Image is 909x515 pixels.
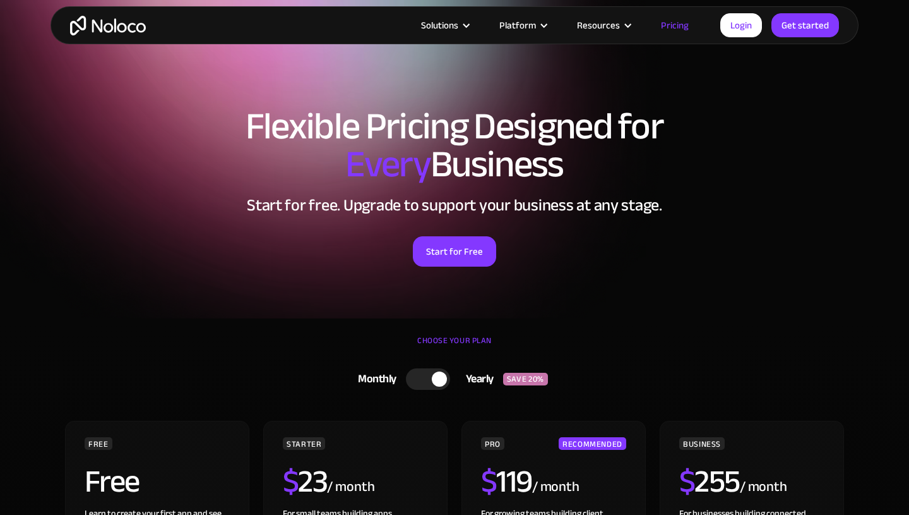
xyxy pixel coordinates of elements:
div: Resources [577,17,620,33]
span: $ [679,452,695,511]
span: $ [283,452,299,511]
a: Get started [771,13,839,37]
a: Login [720,13,762,37]
a: Pricing [645,17,704,33]
div: Platform [484,17,561,33]
div: FREE [85,437,112,450]
h1: Flexible Pricing Designed for Business [63,107,846,183]
a: Start for Free [413,236,496,267]
div: STARTER [283,437,325,450]
div: / month [532,477,579,497]
h2: 119 [481,466,532,497]
div: CHOOSE YOUR PLAN [63,331,846,363]
div: / month [740,477,787,497]
div: Resources [561,17,645,33]
h2: 23 [283,466,328,497]
div: Platform [499,17,536,33]
div: BUSINESS [679,437,725,450]
span: Every [345,129,431,200]
div: Solutions [405,17,484,33]
div: Yearly [450,370,503,389]
div: RECOMMENDED [559,437,626,450]
div: / month [327,477,374,497]
h2: 255 [679,466,740,497]
div: Solutions [421,17,458,33]
div: PRO [481,437,504,450]
div: Monthly [342,370,406,389]
span: $ [481,452,497,511]
div: SAVE 20% [503,373,548,385]
a: home [70,16,146,35]
h2: Free [85,466,140,497]
h2: Start for free. Upgrade to support your business at any stage. [63,196,846,215]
